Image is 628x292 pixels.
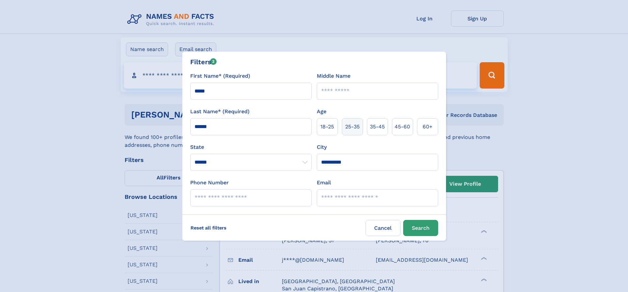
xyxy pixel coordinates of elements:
label: Phone Number [190,179,229,187]
div: Filters [190,57,217,67]
label: Cancel [366,220,401,236]
span: 35‑45 [370,123,385,131]
label: Age [317,108,326,116]
label: State [190,143,312,151]
label: Last Name* (Required) [190,108,250,116]
label: First Name* (Required) [190,72,250,80]
span: 18‑25 [320,123,334,131]
span: 25‑35 [345,123,360,131]
span: 45‑60 [395,123,410,131]
button: Search [403,220,438,236]
span: 60+ [423,123,433,131]
label: Middle Name [317,72,350,80]
label: Email [317,179,331,187]
label: Reset all filters [186,220,231,236]
label: City [317,143,327,151]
